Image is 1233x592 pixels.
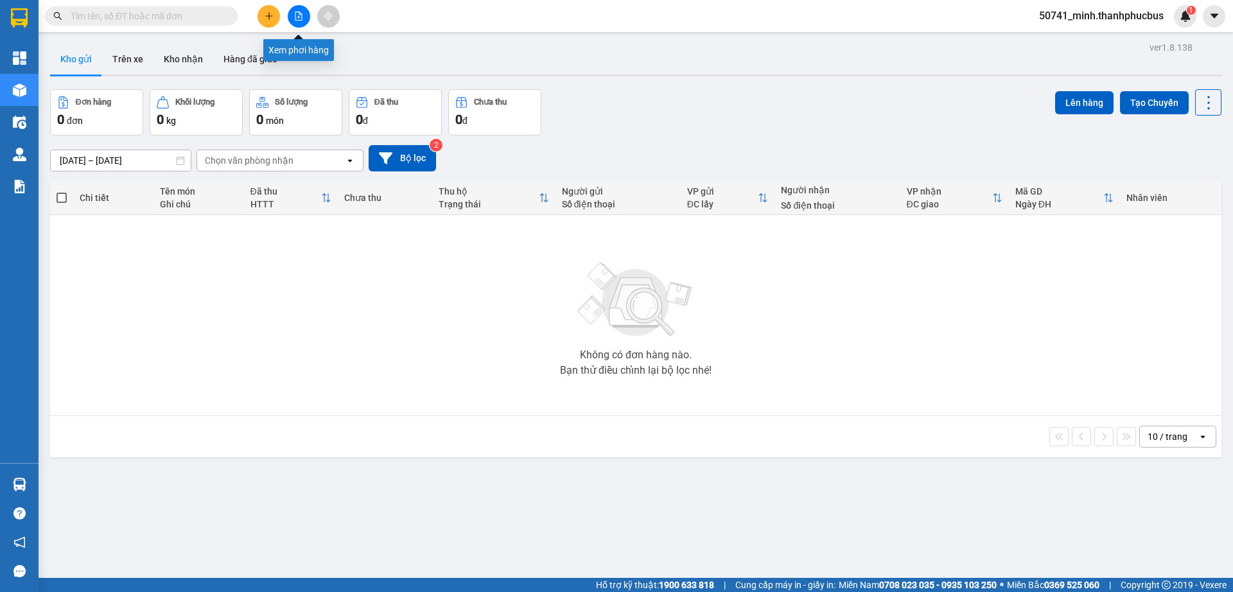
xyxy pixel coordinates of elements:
[596,578,714,592] span: Hỗ trợ kỹ thuật:
[349,89,442,135] button: Đã thu0đ
[11,8,28,28] img: logo-vxr
[1203,5,1225,28] button: caret-down
[13,507,26,519] span: question-circle
[256,112,263,127] span: 0
[213,44,288,74] button: Hàng đã giao
[102,44,153,74] button: Trên xe
[67,116,83,126] span: đơn
[266,116,284,126] span: món
[1015,199,1103,209] div: Ngày ĐH
[1162,580,1171,589] span: copyright
[265,12,274,21] span: plus
[432,181,555,215] th: Toggle SortBy
[157,112,164,127] span: 0
[51,150,191,171] input: Select a date range.
[1015,186,1103,196] div: Mã GD
[294,12,303,21] span: file-add
[153,44,213,74] button: Kho nhận
[1055,91,1114,114] button: Lên hàng
[907,199,992,209] div: ĐC giao
[724,578,726,592] span: |
[160,186,238,196] div: Tên món
[735,578,835,592] span: Cung cấp máy in - giấy in:
[13,51,26,65] img: dashboard-icon
[275,98,308,107] div: Số lượng
[681,181,775,215] th: Toggle SortBy
[462,116,468,126] span: đ
[249,89,342,135] button: Số lượng0món
[13,116,26,129] img: warehouse-icon
[317,5,340,28] button: aim
[324,12,333,21] span: aim
[781,200,893,211] div: Số điện thoại
[1000,582,1004,588] span: ⚪️
[1007,578,1099,592] span: Miền Bắc
[781,185,893,195] div: Người nhận
[71,9,222,23] input: Tìm tên, số ĐT hoặc mã đơn
[659,580,714,590] strong: 1900 633 818
[175,98,214,107] div: Khối lượng
[166,116,176,126] span: kg
[879,580,997,590] strong: 0708 023 035 - 0935 103 250
[13,180,26,193] img: solution-icon
[1044,580,1099,590] strong: 0369 525 060
[1198,431,1208,442] svg: open
[13,83,26,97] img: warehouse-icon
[13,148,26,161] img: warehouse-icon
[1180,10,1191,22] img: icon-new-feature
[1187,6,1196,15] sup: 1
[13,536,26,548] span: notification
[50,44,102,74] button: Kho gửi
[344,193,426,203] div: Chưa thu
[345,155,355,166] svg: open
[580,350,692,360] div: Không có đơn hàng nào.
[474,98,507,107] div: Chưa thu
[439,186,539,196] div: Thu hộ
[1126,193,1215,203] div: Nhân viên
[687,186,758,196] div: VP gửi
[560,365,712,376] div: Bạn thử điều chỉnh lại bộ lọc nhé!
[57,112,64,127] span: 0
[1120,91,1189,114] button: Tạo Chuyến
[150,89,243,135] button: Khối lượng0kg
[374,98,398,107] div: Đã thu
[1109,578,1111,592] span: |
[76,98,111,107] div: Đơn hàng
[448,89,541,135] button: Chưa thu0đ
[258,5,280,28] button: plus
[1009,181,1120,215] th: Toggle SortBy
[250,199,322,209] div: HTTT
[687,199,758,209] div: ĐC lấy
[356,112,363,127] span: 0
[455,112,462,127] span: 0
[288,5,310,28] button: file-add
[572,255,700,345] img: svg+xml;base64,PHN2ZyBjbGFzcz0ibGlzdC1wbHVnX19zdmciIHhtbG5zPSJodHRwOi8vd3d3LnczLm9yZy8yMDAwL3N2Zy...
[900,181,1009,215] th: Toggle SortBy
[80,193,146,203] div: Chi tiết
[50,89,143,135] button: Đơn hàng0đơn
[244,181,338,215] th: Toggle SortBy
[839,578,997,592] span: Miền Nam
[1029,8,1174,24] span: 50741_minh.thanhphucbus
[1150,40,1193,55] div: ver 1.8.138
[53,12,62,21] span: search
[1189,6,1193,15] span: 1
[439,199,539,209] div: Trạng thái
[13,565,26,577] span: message
[907,186,992,196] div: VP nhận
[1148,430,1187,443] div: 10 / trang
[250,186,322,196] div: Đã thu
[205,154,293,167] div: Chọn văn phòng nhận
[562,186,674,196] div: Người gửi
[13,478,26,491] img: warehouse-icon
[430,139,442,152] sup: 2
[369,145,436,171] button: Bộ lọc
[1209,10,1220,22] span: caret-down
[363,116,368,126] span: đ
[160,199,238,209] div: Ghi chú
[562,199,674,209] div: Số điện thoại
